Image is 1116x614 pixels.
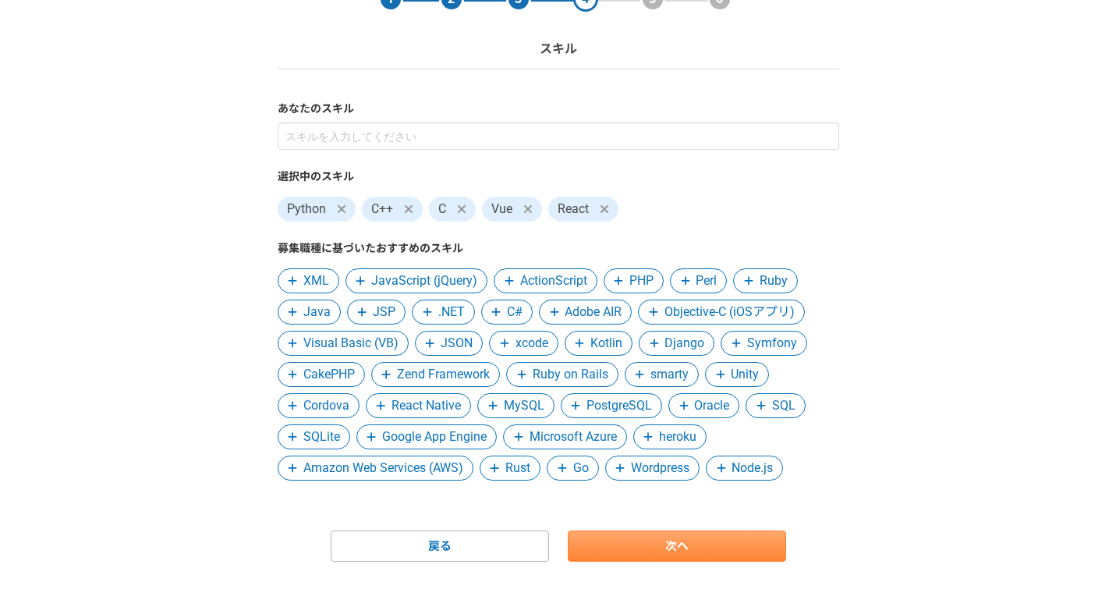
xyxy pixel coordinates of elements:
[533,365,608,384] span: Ruby on Rails
[629,272,654,290] span: PHP
[590,334,622,353] span: Kotlin
[586,396,652,415] span: PostgreSQL
[303,459,463,477] span: Amazon Web Services (AWS)
[505,459,530,477] span: Rust
[391,396,461,415] span: React Native
[438,303,465,321] span: .NET
[772,396,795,415] span: SQL
[278,122,839,150] input: スキルを入力してください
[732,459,773,477] span: Node.js
[504,396,544,415] span: MySQL
[664,303,795,321] span: Objective-C (iOSアプリ)
[530,428,617,446] span: Microsoft Azure
[278,169,839,185] label: 選択中のスキル
[278,101,839,117] label: あなたのスキル
[303,396,349,415] span: Cordova
[573,459,589,477] span: Go
[540,40,577,59] p: スキル
[731,365,759,384] span: Unity
[760,272,788,290] span: Ruby
[747,334,797,353] span: Symfony
[287,200,326,218] span: Python
[303,272,329,290] span: XML
[382,428,487,446] span: Google App Engine
[373,303,395,321] span: JSP
[694,396,729,415] span: Oracle
[278,240,839,257] label: 募集職種に基づいたおすすめのスキル
[659,428,696,446] span: heroku
[441,334,473,353] span: JSON
[515,334,548,353] span: xcode
[558,200,589,218] span: React
[696,272,717,290] span: Perl
[520,272,587,290] span: ActionScript
[438,200,446,218] span: C
[568,531,786,562] a: 次へ
[303,365,355,384] span: CakePHP
[397,365,490,384] span: Zend Framework
[371,272,477,290] span: JavaScript (jQuery)
[565,303,622,321] span: Adobe AIR
[303,303,331,321] span: Java
[507,303,523,321] span: C#
[331,531,549,562] a: 戻る
[650,365,689,384] span: smarty
[664,334,704,353] span: Django
[371,200,393,218] span: C++
[303,428,340,446] span: SQLite
[303,334,399,353] span: Visual Basic (VB)
[631,459,689,477] span: Wordpress
[491,200,512,218] span: Vue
